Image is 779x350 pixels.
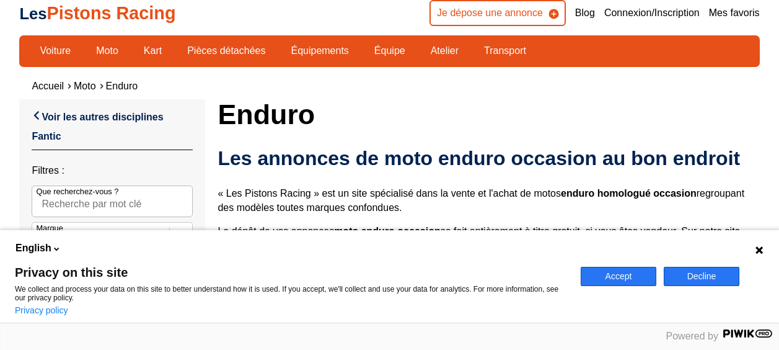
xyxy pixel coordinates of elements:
[283,40,356,61] a: Équipements
[32,131,61,141] a: Fantic
[36,223,63,234] p: Marque
[218,146,759,171] h2: Les annonces de moto enduro occasion au bon endroit
[15,285,566,302] p: We collect and process your data on this site to better understand how it is used. If you accept,...
[19,5,46,22] span: Les
[88,40,126,61] a: Moto
[19,3,175,23] a: LesPistons Racing
[218,225,759,280] p: Le dépôt de vos annonces se fait entièrement à titre gratuit, si vous êtes vendeur. Sur notre sit...
[664,267,739,286] button: Decline
[575,6,595,20] a: Blog
[476,40,534,61] a: Transport
[32,186,193,217] input: Que recherchez-vous ?
[709,6,760,20] a: Mes favoris
[136,40,170,61] a: Kart
[218,99,759,129] h1: Enduro
[666,331,719,341] span: Powered by
[106,81,138,91] a: Enduro
[74,81,96,91] a: Moto
[581,267,656,286] button: Accept
[32,81,64,91] a: Accueil
[15,305,68,315] a: Privacy policy
[32,164,193,177] p: Filtres :
[561,188,697,199] strong: enduro homologué occasion
[423,40,467,61] a: Atelier
[179,40,273,61] a: Pièces détachées
[366,40,413,61] a: Équipe
[218,187,759,215] p: « Les Pistons Racing » est un site spécialisé dans la vente et l'achat de motos regroupant des mo...
[15,266,566,279] span: Privacy on this site
[32,40,79,61] a: Voiture
[334,226,441,236] strong: moto enduro occasion
[36,186,118,197] p: Que recherchez-vous ?
[32,109,163,124] a: Voir les autres disciplines
[604,6,700,20] a: Connexion/Inscription
[15,241,51,255] span: English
